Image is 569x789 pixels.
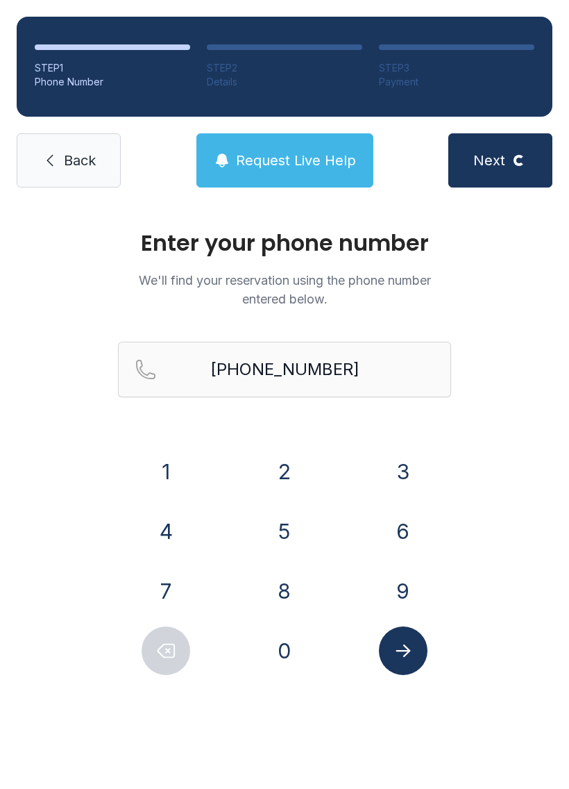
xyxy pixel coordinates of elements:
[379,75,534,89] div: Payment
[260,447,309,496] button: 2
[473,151,505,170] span: Next
[379,507,427,556] button: 6
[142,567,190,615] button: 7
[35,75,190,89] div: Phone Number
[379,567,427,615] button: 9
[142,626,190,675] button: Delete number
[260,567,309,615] button: 8
[236,151,356,170] span: Request Live Help
[379,447,427,496] button: 3
[64,151,96,170] span: Back
[260,626,309,675] button: 0
[142,507,190,556] button: 4
[118,232,451,254] h1: Enter your phone number
[142,447,190,496] button: 1
[35,61,190,75] div: STEP 1
[118,271,451,308] p: We'll find your reservation using the phone number entered below.
[379,61,534,75] div: STEP 3
[260,507,309,556] button: 5
[207,61,362,75] div: STEP 2
[118,342,451,397] input: Reservation phone number
[207,75,362,89] div: Details
[379,626,427,675] button: Submit lookup form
